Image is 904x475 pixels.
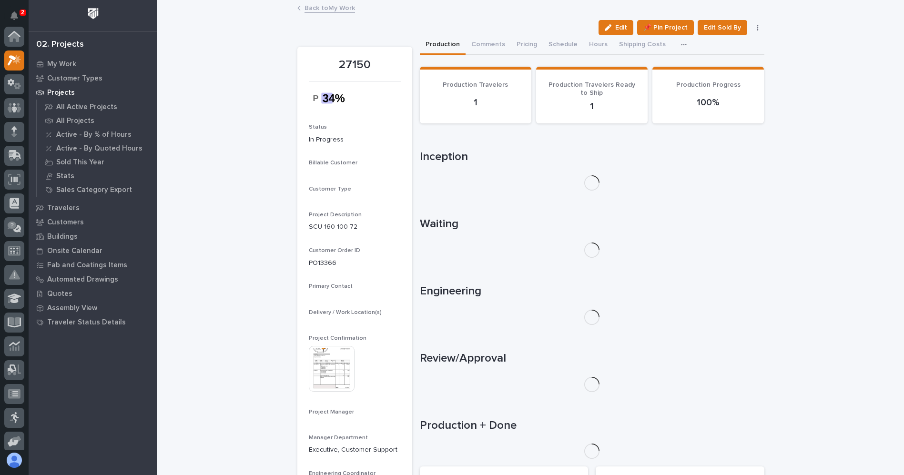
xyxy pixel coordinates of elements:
[56,186,132,194] p: Sales Category Export
[37,155,157,169] a: Sold This Year
[37,169,157,182] a: Stats
[84,5,102,22] img: Workspace Logo
[309,435,368,441] span: Manager Department
[29,57,157,71] a: My Work
[704,22,741,33] span: Edit Sold By
[47,318,126,327] p: Traveler Status Details
[29,258,157,272] a: Fab and Coatings Items
[309,186,351,192] span: Customer Type
[664,97,752,108] p: 100%
[420,284,764,298] h1: Engineering
[47,232,78,241] p: Buildings
[511,35,543,55] button: Pricing
[420,217,764,231] h1: Waiting
[37,141,157,155] a: Active - By Quoted Hours
[309,248,360,253] span: Customer Order ID
[466,35,511,55] button: Comments
[29,201,157,215] a: Travelers
[643,22,688,33] span: 📌 Pin Project
[309,409,354,415] span: Project Manager
[29,229,157,243] a: Buildings
[309,445,401,455] p: Executive, Customer Support
[47,261,127,270] p: Fab and Coatings Items
[37,128,157,141] a: Active - By % of Hours
[37,114,157,127] a: All Projects
[583,35,613,55] button: Hours
[29,215,157,229] a: Customers
[47,247,102,255] p: Onsite Calendar
[420,35,466,55] button: Production
[37,100,157,113] a: All Active Projects
[309,258,401,268] p: PO13366
[56,172,74,181] p: Stats
[47,74,102,83] p: Customer Types
[4,6,24,26] button: Notifications
[56,117,94,125] p: All Projects
[56,158,104,167] p: Sold This Year
[4,450,24,470] button: users-avatar
[443,81,508,88] span: Production Travelers
[548,101,636,112] p: 1
[309,212,362,218] span: Project Description
[309,335,366,341] span: Project Confirmation
[305,2,355,13] a: Back toMy Work
[543,35,583,55] button: Schedule
[47,290,72,298] p: Quotes
[29,272,157,286] a: Automated Drawings
[47,204,80,212] p: Travelers
[698,20,747,35] button: Edit Sold By
[637,20,694,35] button: 📌 Pin Project
[29,315,157,329] a: Traveler Status Details
[599,20,633,35] button: Edit
[29,286,157,301] a: Quotes
[36,40,84,50] div: 02. Projects
[29,85,157,100] a: Projects
[309,135,401,145] p: In Progress
[47,275,118,284] p: Automated Drawings
[431,97,520,108] p: 1
[615,23,627,32] span: Edit
[309,58,401,72] p: 27150
[309,124,327,130] span: Status
[47,218,84,227] p: Customers
[47,60,76,69] p: My Work
[21,9,24,16] p: 2
[56,131,132,139] p: Active - By % of Hours
[309,88,355,109] img: 8EqO7ntligZiHBGHWTMDW720Zr8thbbqFxTGoxg0_LY
[29,243,157,258] a: Onsite Calendar
[37,183,157,196] a: Sales Category Export
[29,301,157,315] a: Assembly View
[309,283,353,289] span: Primary Contact
[309,222,401,232] p: SCU-160-100-72
[47,304,97,313] p: Assembly View
[420,419,764,433] h1: Production + Done
[548,81,635,96] span: Production Travelers Ready to Ship
[420,150,764,164] h1: Inception
[309,310,382,315] span: Delivery / Work Location(s)
[47,89,75,97] p: Projects
[56,103,117,111] p: All Active Projects
[12,11,24,27] div: Notifications2
[29,71,157,85] a: Customer Types
[56,144,142,153] p: Active - By Quoted Hours
[613,35,671,55] button: Shipping Costs
[676,81,741,88] span: Production Progress
[309,160,357,166] span: Billable Customer
[420,352,764,365] h1: Review/Approval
